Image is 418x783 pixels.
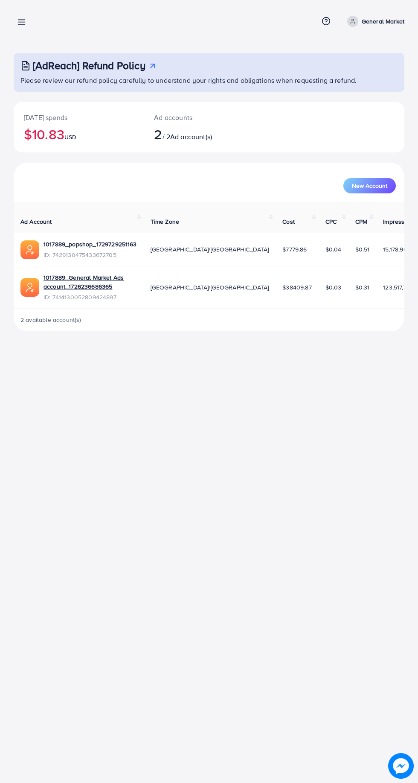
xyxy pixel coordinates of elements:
span: CPC [325,217,337,226]
span: Ad Account [20,217,52,226]
span: [GEOGRAPHIC_DATA]/[GEOGRAPHIC_DATA] [151,283,269,292]
a: 1017889_General Market Ads account_1726236686365 [44,273,137,291]
h3: [AdReach] Refund Policy [33,59,145,72]
h2: / 2 [154,126,231,142]
span: $7779.86 [282,245,307,254]
span: $0.31 [355,283,370,292]
p: Ad accounts [154,112,231,123]
span: $0.03 [325,283,342,292]
span: CPM [355,217,367,226]
span: $0.04 [325,245,342,254]
span: New Account [352,183,387,189]
button: New Account [343,178,396,193]
img: image [388,753,414,779]
span: Impression [383,217,413,226]
p: Please review our refund policy carefully to understand your rights and obligations when requesti... [20,75,399,85]
img: ic-ads-acc.e4c84228.svg [20,240,39,259]
span: 2 available account(s) [20,316,81,324]
span: $38409.87 [282,283,311,292]
span: Ad account(s) [170,132,212,141]
span: Time Zone [151,217,179,226]
span: 15,178,962 [383,245,410,254]
p: General Market [362,16,404,26]
span: 2 [154,124,162,144]
img: ic-ads-acc.e4c84228.svg [20,278,39,297]
p: [DATE] spends [24,112,134,123]
a: General Market [344,16,404,27]
span: ID: 7414130052809424897 [44,293,137,301]
span: Cost [282,217,295,226]
span: [GEOGRAPHIC_DATA]/[GEOGRAPHIC_DATA] [151,245,269,254]
a: 1017889_popshop_1729729251163 [44,240,137,248]
span: ID: 7429130475433672705 [44,251,137,259]
span: 123,517,747 [383,283,412,292]
h2: $10.83 [24,126,134,142]
span: $0.51 [355,245,370,254]
span: USD [64,133,76,141]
